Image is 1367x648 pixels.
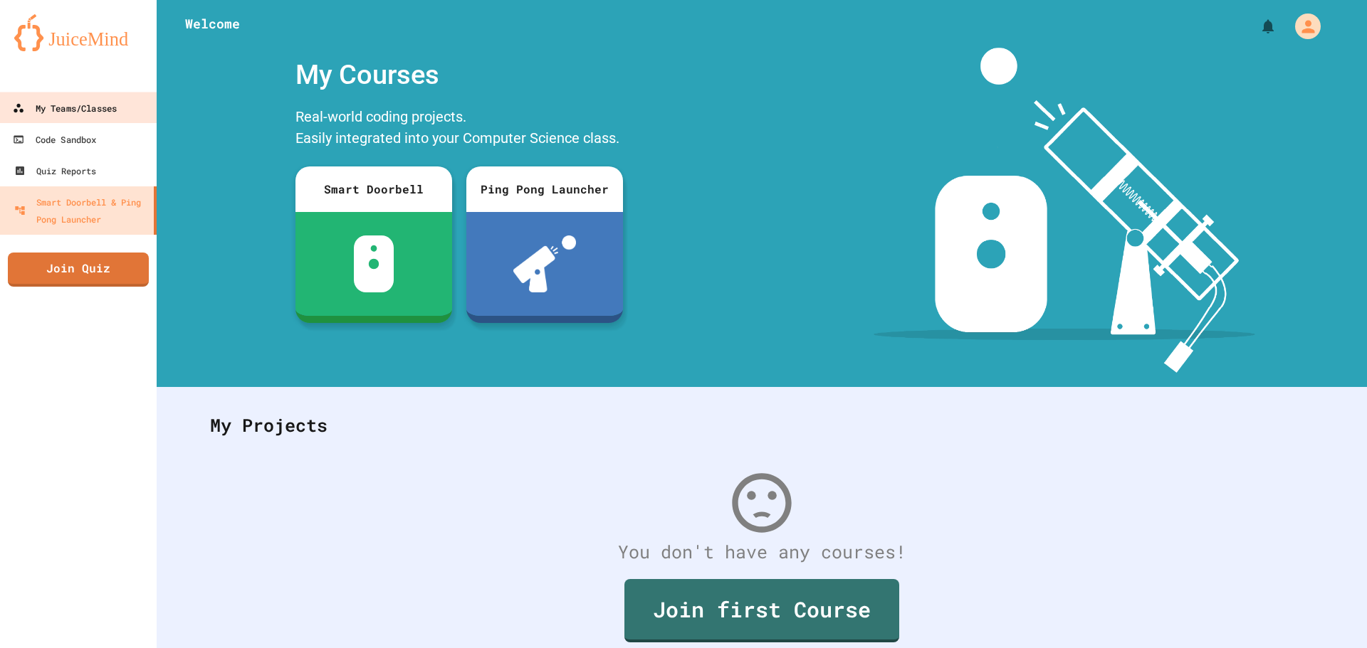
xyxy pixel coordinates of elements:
div: You don't have any courses! [196,538,1328,565]
div: Real-world coding projects. Easily integrated into your Computer Science class. [288,102,630,156]
img: sdb-white.svg [354,235,394,292]
div: My Teams/Classes [13,100,117,117]
div: My Notifications [1233,14,1280,38]
img: ppl-with-ball.png [513,235,577,292]
div: Quiz Reports [14,162,96,179]
img: logo-orange.svg [14,14,142,51]
div: Smart Doorbell & Ping Pong Launcher [14,193,148,228]
img: banner-image-my-projects.png [874,48,1255,373]
a: Join first Course [624,579,899,642]
div: My Projects [196,398,1328,453]
div: My Account [1280,10,1324,43]
a: Join Quiz [8,253,149,287]
div: Smart Doorbell [295,166,452,212]
div: Ping Pong Launcher [466,166,623,212]
div: Code Sandbox [13,131,97,149]
div: My Courses [288,48,630,102]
